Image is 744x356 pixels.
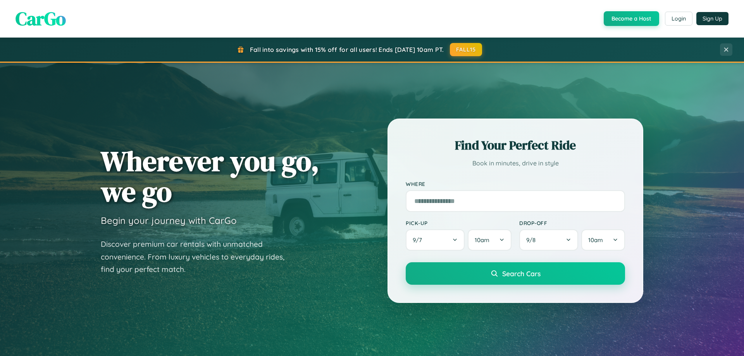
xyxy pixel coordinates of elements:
[519,220,625,226] label: Drop-off
[406,220,511,226] label: Pick-up
[604,11,659,26] button: Become a Host
[696,12,728,25] button: Sign Up
[15,6,66,31] span: CarGo
[101,146,319,207] h1: Wherever you go, we go
[101,238,294,276] p: Discover premium car rentals with unmatched convenience. From luxury vehicles to everyday rides, ...
[406,137,625,154] h2: Find Your Perfect Ride
[581,229,625,251] button: 10am
[406,262,625,285] button: Search Cars
[406,229,465,251] button: 9/7
[101,215,237,226] h3: Begin your journey with CarGo
[468,229,511,251] button: 10am
[250,46,444,53] span: Fall into savings with 15% off for all users! Ends [DATE] 10am PT.
[519,229,578,251] button: 9/8
[526,236,539,244] span: 9 / 8
[475,236,489,244] span: 10am
[588,236,603,244] span: 10am
[413,236,426,244] span: 9 / 7
[406,181,625,187] label: Where
[665,12,692,26] button: Login
[502,269,541,278] span: Search Cars
[450,43,482,56] button: FALL15
[406,158,625,169] p: Book in minutes, drive in style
